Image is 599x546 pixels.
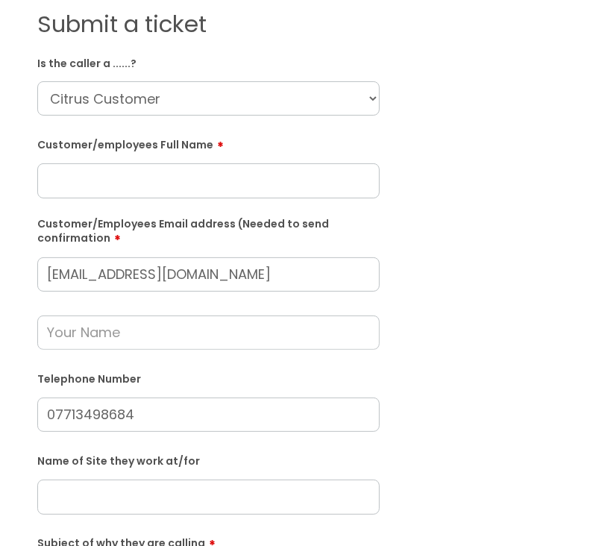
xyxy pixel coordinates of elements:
[37,316,380,350] input: Your Name
[37,257,380,292] input: Email
[37,215,380,245] label: Customer/Employees Email address (Needed to send confirmation
[37,10,380,38] h1: Submit a ticket
[37,370,380,386] label: Telephone Number
[37,54,380,70] label: Is the caller a ......?
[37,134,380,151] label: Customer/employees Full Name
[37,452,380,468] label: Name of Site they work at/for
